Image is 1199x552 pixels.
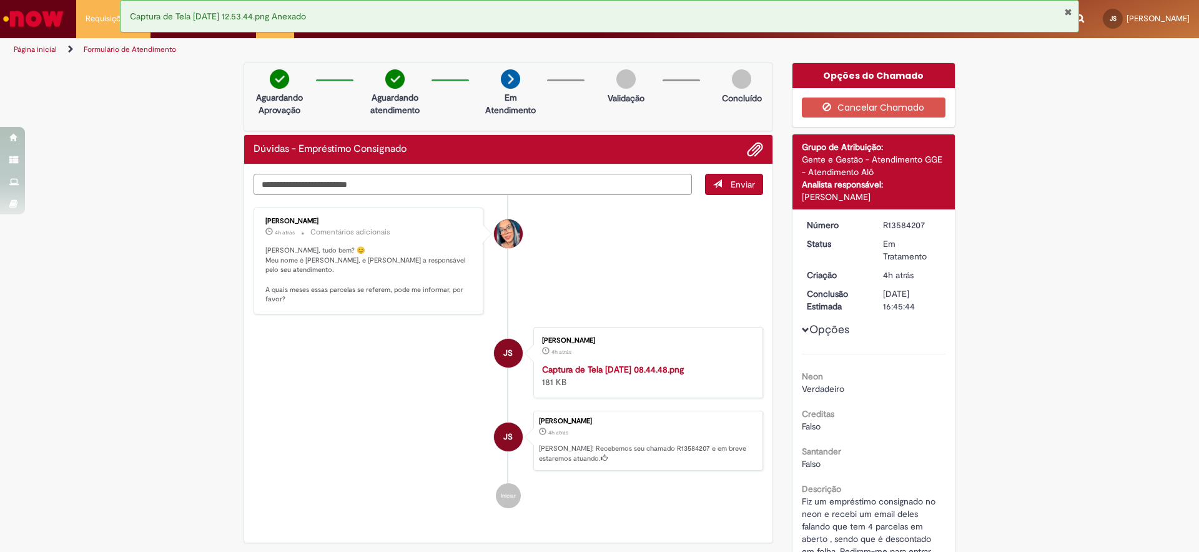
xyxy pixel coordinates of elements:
p: Aguardando atendimento [365,91,425,116]
div: Opções do Chamado [792,63,955,88]
div: 01/10/2025 08:45:22 [883,269,941,281]
time: 01/10/2025 09:14:16 [275,229,295,236]
span: Falso [802,421,821,432]
b: Santander [802,446,841,457]
div: 181 KB [542,363,750,388]
div: [PERSON_NAME] [802,191,946,203]
span: 4h atrás [883,269,914,281]
time: 01/10/2025 08:45:22 [883,269,914,281]
p: Validação [608,92,644,104]
div: Joao Vinicius Vieira Da Silva [494,423,523,451]
dt: Status [797,238,874,250]
dt: Conclusão Estimada [797,288,874,313]
div: Analista responsável: [802,178,946,191]
p: [PERSON_NAME]! Recebemos seu chamado R13584207 e em breve estaremos atuando. [539,444,756,463]
button: Fechar Notificação [1064,7,1072,17]
small: Comentários adicionais [310,227,390,238]
span: 4h atrás [548,429,568,436]
span: 4h atrás [275,229,295,236]
img: check-circle-green.png [385,69,405,89]
b: Neon [802,371,823,382]
span: Enviar [731,179,755,190]
img: arrow-next.png [501,69,520,89]
span: Requisições [86,13,129,25]
img: img-circle-grey.png [732,69,751,89]
button: Enviar [705,174,763,195]
h2: Dúvidas - Empréstimo Consignado Histórico de tíquete [254,144,407,155]
ul: Trilhas de página [9,38,790,61]
img: img-circle-grey.png [616,69,636,89]
span: JS [1110,14,1117,23]
div: Gente e Gestão - Atendimento GGE - Atendimento Alô [802,153,946,178]
span: JS [503,422,513,452]
time: 01/10/2025 08:45:22 [548,429,568,436]
div: [PERSON_NAME] [542,337,750,344]
time: 01/10/2025 08:45:04 [551,348,571,356]
p: Aguardando Aprovação [249,91,310,116]
button: Adicionar anexos [747,141,763,158]
span: 4h atrás [551,348,571,356]
div: [PERSON_NAME] [539,418,756,425]
div: [PERSON_NAME] [265,218,473,225]
p: Em Atendimento [480,91,541,116]
div: Grupo de Atribuição: [802,141,946,153]
div: Joao Vinicius Vieira Da Silva [494,339,523,368]
dt: Número [797,219,874,231]
a: Captura de Tela [DATE] 08.44.48.png [542,364,684,375]
div: Maira Priscila Da Silva Arnaldo [494,219,523,248]
b: Descrição [802,483,841,494]
div: R13584207 [883,219,941,231]
a: Página inicial [14,44,57,54]
span: [PERSON_NAME] [1127,13,1190,24]
img: ServiceNow [1,6,66,31]
b: Creditas [802,408,834,419]
div: [DATE] 16:45:44 [883,288,941,313]
li: Joao Vinicius Vieira Da Silva [254,411,763,471]
img: check-circle-green.png [270,69,289,89]
p: Concluído [722,92,762,104]
textarea: Digite sua mensagem aqui... [254,174,692,195]
span: Falso [802,458,821,469]
span: Captura de Tela [DATE] 12.53.44.png Anexado [130,11,306,22]
span: Verdadeiro [802,383,844,394]
p: [PERSON_NAME], tudo bem? 😊 Meu nome é [PERSON_NAME], e [PERSON_NAME] a responsável pelo seu atend... [265,246,473,304]
dt: Criação [797,269,874,281]
a: Formulário de Atendimento [84,44,176,54]
button: Cancelar Chamado [802,98,946,118]
ul: Histórico de tíquete [254,195,763,521]
div: Em Tratamento [883,238,941,263]
span: JS [503,338,513,368]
